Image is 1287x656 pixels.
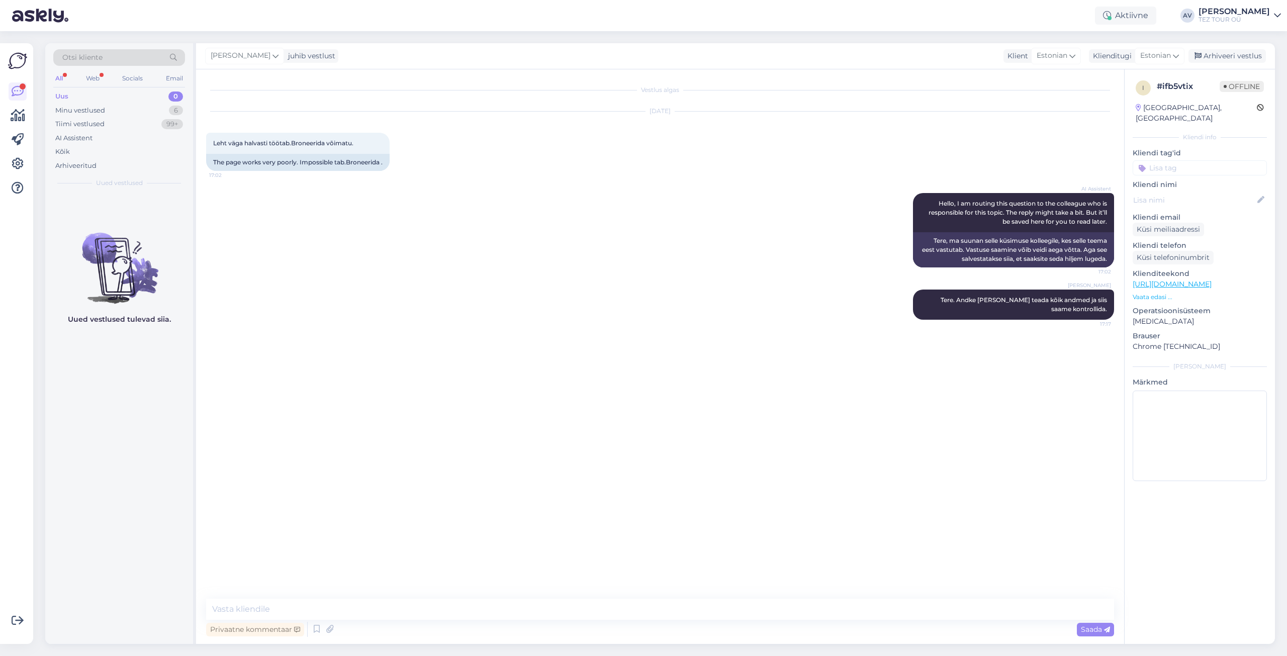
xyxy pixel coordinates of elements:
[1157,80,1220,92] div: # ifb5vtix
[1003,51,1028,61] div: Klient
[1133,293,1267,302] p: Vaata edasi ...
[1133,251,1214,264] div: Küsi telefoninumbrit
[1133,195,1255,206] input: Lisa nimi
[206,623,304,636] div: Privaatne kommentaar
[1180,9,1194,23] div: AV
[62,52,103,63] span: Otsi kliente
[161,119,183,129] div: 99+
[1133,331,1267,341] p: Brauser
[1089,51,1132,61] div: Klienditugi
[1133,306,1267,316] p: Operatsioonisüsteem
[1140,50,1171,61] span: Estonian
[1133,316,1267,327] p: [MEDICAL_DATA]
[1199,16,1270,24] div: TEZ TOUR OÜ
[169,106,183,116] div: 6
[1133,160,1267,175] input: Lisa tag
[1133,133,1267,142] div: Kliendi info
[96,178,143,188] span: Uued vestlused
[1188,49,1266,63] div: Arhiveeri vestlus
[8,51,27,70] img: Askly Logo
[164,72,185,85] div: Email
[1133,268,1267,279] p: Klienditeekond
[1133,223,1204,236] div: Küsi meiliaadressi
[120,72,145,85] div: Socials
[1133,212,1267,223] p: Kliendi email
[211,50,270,61] span: [PERSON_NAME]
[213,139,353,147] span: Leht väga halvasti töötab.Broneerida võimatu.
[55,161,97,171] div: Arhiveeritud
[284,51,335,61] div: juhib vestlust
[206,154,390,171] div: The page works very poorly. Impossible tab.Broneerida .
[68,314,171,325] p: Uued vestlused tulevad siia.
[941,296,1109,313] span: Tere. Andke [PERSON_NAME] teada kõik andmed ja siis saame kontrollida.
[45,215,193,305] img: No chats
[1037,50,1067,61] span: Estonian
[55,133,93,143] div: AI Assistent
[1133,341,1267,352] p: Chrome [TECHNICAL_ID]
[1073,320,1111,328] span: 17:17
[1068,282,1111,289] span: [PERSON_NAME]
[1073,268,1111,275] span: 17:02
[55,91,68,102] div: Uus
[168,91,183,102] div: 0
[1142,84,1144,91] span: i
[53,72,65,85] div: All
[1220,81,1264,92] span: Offline
[206,107,1114,116] div: [DATE]
[1133,240,1267,251] p: Kliendi telefon
[1133,148,1267,158] p: Kliendi tag'id
[1133,279,1212,289] a: [URL][DOMAIN_NAME]
[1081,625,1110,634] span: Saada
[1073,185,1111,193] span: AI Assistent
[55,119,105,129] div: Tiimi vestlused
[84,72,102,85] div: Web
[1133,362,1267,371] div: [PERSON_NAME]
[55,106,105,116] div: Minu vestlused
[1133,179,1267,190] p: Kliendi nimi
[209,171,247,179] span: 17:02
[1095,7,1156,25] div: Aktiivne
[55,147,70,157] div: Kõik
[1136,103,1257,124] div: [GEOGRAPHIC_DATA], [GEOGRAPHIC_DATA]
[1133,377,1267,388] p: Märkmed
[913,232,1114,267] div: Tere, ma suunan selle küsimuse kolleegile, kes selle teema eest vastutab. Vastuse saamine võib ve...
[929,200,1109,225] span: Hello, I am routing this question to the colleague who is responsible for this topic. The reply m...
[206,85,1114,95] div: Vestlus algas
[1199,8,1270,16] div: [PERSON_NAME]
[1199,8,1281,24] a: [PERSON_NAME]TEZ TOUR OÜ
